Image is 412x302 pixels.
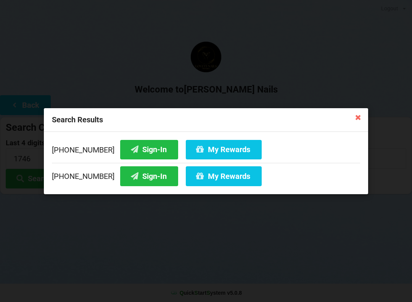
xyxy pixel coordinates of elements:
div: [PHONE_NUMBER] [52,162,360,186]
button: Sign-In [120,166,178,186]
button: Sign-In [120,140,178,159]
button: My Rewards [186,166,262,186]
button: My Rewards [186,140,262,159]
div: Search Results [44,108,368,132]
div: [PHONE_NUMBER] [52,140,360,162]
